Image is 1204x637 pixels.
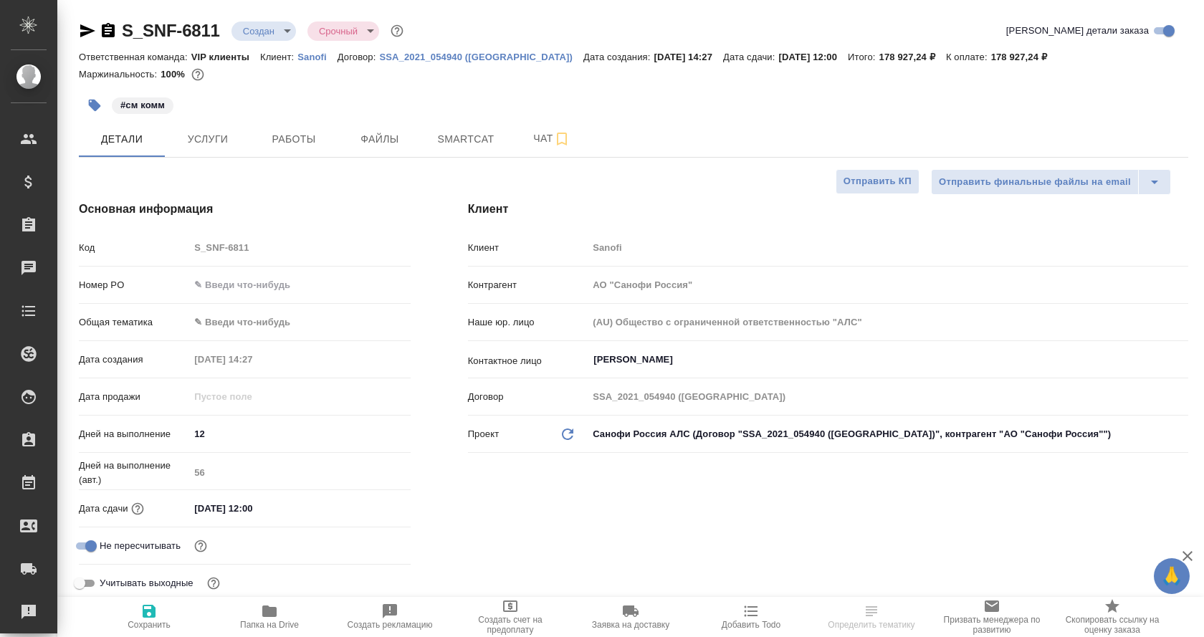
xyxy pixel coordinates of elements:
[79,278,189,292] p: Номер PO
[161,69,188,80] p: 100%
[110,98,175,110] span: см комм
[100,539,181,553] span: Не пересчитывать
[189,462,410,483] input: Пустое поле
[1180,358,1183,361] button: Open
[173,130,242,148] span: Услуги
[338,52,380,62] p: Договор:
[191,537,210,555] button: Включи, если не хочешь, чтобы указанная дата сдачи изменилась после переставления заказа в 'Подтв...
[468,315,588,330] p: Наше юр. лицо
[231,21,296,41] div: Создан
[459,615,562,635] span: Создать счет на предоплату
[79,427,189,441] p: Дней на выполнение
[128,499,147,518] button: Если добавить услуги и заполнить их объемом, то дата рассчитается автоматически
[946,52,991,62] p: К оплате:
[723,52,778,62] p: Дата сдачи:
[654,52,723,62] p: [DATE] 14:27
[931,169,1171,195] div: split button
[239,25,279,37] button: Создан
[1052,597,1172,637] button: Скопировать ссылку на оценку заказа
[189,423,410,444] input: ✎ Введи что-нибудь
[588,312,1188,332] input: Пустое поле
[931,169,1139,195] button: Отправить финальные файлы на email
[848,52,879,62] p: Итого:
[932,597,1052,637] button: Призвать менеджера по развитию
[468,427,500,441] p: Проект
[189,237,410,258] input: Пустое поле
[307,21,379,41] div: Создан
[468,354,588,368] p: Контактное лицо
[1061,615,1164,635] span: Скопировать ссылку на оценку заказа
[583,52,654,62] p: Дата создания:
[128,620,171,630] span: Сохранить
[811,597,932,637] button: Определить тематику
[315,25,362,37] button: Срочный
[79,52,191,62] p: Ответственная команда:
[79,353,189,367] p: Дата создания
[828,620,914,630] span: Определить тематику
[194,315,393,330] div: ✎ Введи что-нибудь
[379,50,583,62] a: SSA_2021_054940 ([GEOGRAPHIC_DATA])
[1154,558,1190,594] button: 🙏
[297,50,338,62] a: Sanofi
[570,597,691,637] button: Заявка на доставку
[879,52,946,62] p: 178 927,24 ₽
[120,98,165,112] p: #см комм
[691,597,811,637] button: Добавить Todo
[189,310,410,335] div: ✎ Введи что-нибудь
[588,274,1188,295] input: Пустое поле
[517,130,586,148] span: Чат
[468,278,588,292] p: Контрагент
[844,173,912,190] span: Отправить КП
[240,620,299,630] span: Папка на Drive
[189,386,315,407] input: Пустое поле
[260,52,297,62] p: Клиент:
[379,52,583,62] p: SSA_2021_054940 ([GEOGRAPHIC_DATA])
[588,422,1188,446] div: Санофи Россия АЛС (Договор "SSA_2021_054940 ([GEOGRAPHIC_DATA])", контрагент "АО "Санофи Россия"")
[345,130,414,148] span: Файлы
[87,130,156,148] span: Детали
[588,237,1188,258] input: Пустое поле
[836,169,919,194] button: Отправить КП
[468,201,1188,218] h4: Клиент
[592,620,669,630] span: Заявка на доставку
[79,69,161,80] p: Маржинальность:
[1006,24,1149,38] span: [PERSON_NAME] детали заказа
[79,315,189,330] p: Общая тематика
[79,241,189,255] p: Код
[79,390,189,404] p: Дата продажи
[468,241,588,255] p: Клиент
[189,498,315,519] input: ✎ Введи что-нибудь
[468,390,588,404] p: Договор
[100,576,193,590] span: Учитывать выходные
[79,502,128,516] p: Дата сдачи
[940,615,1043,635] span: Призвать менеджера по развитию
[388,21,406,40] button: Доп статусы указывают на важность/срочность заказа
[330,597,450,637] button: Создать рекламацию
[259,130,328,148] span: Работы
[191,52,260,62] p: VIP клиенты
[348,620,433,630] span: Создать рекламацию
[79,22,96,39] button: Скопировать ссылку для ЯМессенджера
[431,130,500,148] span: Smartcat
[1160,561,1184,591] span: 🙏
[553,130,570,148] svg: Подписаться
[89,597,209,637] button: Сохранить
[189,349,315,370] input: Пустое поле
[79,459,189,487] p: Дней на выполнение (авт.)
[450,597,570,637] button: Создать счет на предоплату
[939,174,1131,191] span: Отправить финальные файлы на email
[991,52,1058,62] p: 178 927,24 ₽
[588,386,1188,407] input: Пустое поле
[188,65,207,84] button: 0.00 RUB;
[100,22,117,39] button: Скопировать ссылку
[722,620,780,630] span: Добавить Todo
[297,52,338,62] p: Sanofi
[122,21,220,40] a: S_SNF-6811
[79,90,110,121] button: Добавить тэг
[189,274,410,295] input: ✎ Введи что-нибудь
[204,574,223,593] button: Выбери, если сб и вс нужно считать рабочими днями для выполнения заказа.
[209,597,330,637] button: Папка на Drive
[778,52,848,62] p: [DATE] 12:00
[79,201,411,218] h4: Основная информация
